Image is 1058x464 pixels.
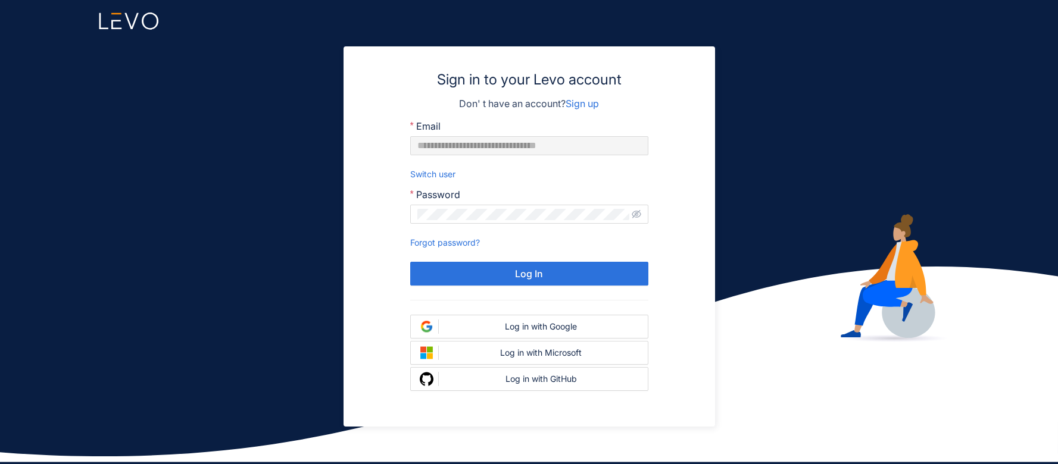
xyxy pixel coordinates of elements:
button: Log in with Microsoft [410,341,648,365]
button: Log in with GitHub [410,367,648,391]
label: Password [410,189,460,200]
a: Forgot password? [410,237,480,247]
div: Log in with GitHub [444,374,639,384]
div: Log in with Microsoft [444,348,639,358]
span: Log In [515,268,543,279]
input: Password [417,209,629,220]
button: Log In [410,262,648,286]
div: Log in with Google [444,322,639,331]
a: Sign up [566,98,599,109]
label: Email [410,121,441,131]
p: Don' t have an account? [367,96,691,111]
a: Switch user [410,169,455,179]
input: Email [410,136,648,155]
h3: Sign in to your Levo account [367,70,691,89]
span: eye-invisible [632,209,641,219]
button: Log in with Google [410,315,648,338]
